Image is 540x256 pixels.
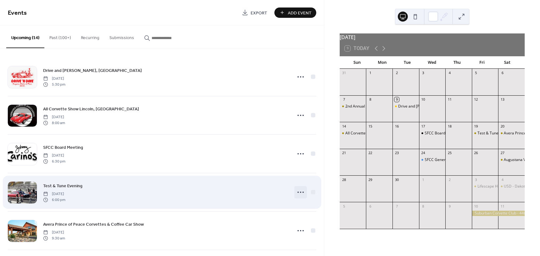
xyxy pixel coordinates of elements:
div: All Corvette Show Lincoln, NE [340,131,366,136]
a: Avera Prince of Peace Corvettes & Coffee Car Show [43,221,144,228]
div: 4 [500,177,505,182]
div: 16 [394,124,399,128]
div: 26 [474,151,478,155]
div: Lifescape Homecoming Parade [477,184,532,189]
div: 9 [447,204,452,208]
div: 6 [368,204,372,208]
div: Thu [445,56,470,69]
div: SFCC Board Meeting [419,131,446,136]
div: 10 [421,97,426,102]
a: SFCC Board Meeting [43,144,83,151]
div: 20 [500,124,505,128]
span: Events [8,7,27,19]
div: Sun [345,56,370,69]
a: Export [237,8,272,18]
button: Submissions [104,25,139,48]
div: 30 [394,177,399,182]
div: 7 [342,97,346,102]
span: 5:30 pm [43,82,65,87]
div: 13 [500,97,505,102]
div: 10 [474,204,478,208]
div: [DATE] [340,33,525,41]
span: Export [251,10,267,16]
div: USD - Dakota Days Parade [498,184,525,189]
div: 11 [447,97,452,102]
div: Wed [420,56,445,69]
div: 29 [368,177,372,182]
span: Add Event [288,10,312,16]
div: 15 [368,124,372,128]
div: 11 [500,204,505,208]
div: 19 [474,124,478,128]
div: 27 [500,151,505,155]
div: 25 [447,151,452,155]
div: Test & Tune Evening [472,131,498,136]
div: 5 [474,71,478,75]
button: Add Event [274,8,316,18]
div: Fri [470,56,495,69]
div: 4 [447,71,452,75]
div: Sat [495,56,520,69]
a: Test & Tune Evening [43,182,82,189]
span: All Corvette Show Lincoln, [GEOGRAPHIC_DATA] [43,106,139,113]
span: [DATE] [43,191,65,197]
div: 24 [421,151,426,155]
div: SFCC Board Meeting [425,131,461,136]
div: Test & Tune Evening [477,131,513,136]
div: 7 [394,204,399,208]
div: 5 [342,204,346,208]
div: SFCC General Meeting [425,157,464,163]
div: Suburban Corvette Club - 44th Annual Fall Color Run [472,211,525,216]
div: 8 [421,204,426,208]
div: 2 [447,177,452,182]
div: SFCC General Meeting [419,157,446,163]
div: Drive and [PERSON_NAME], [GEOGRAPHIC_DATA] [398,104,485,109]
span: [DATE] [43,114,65,120]
span: [DATE] [43,76,65,82]
div: All Corvette Show Lincoln, [GEOGRAPHIC_DATA] [345,131,429,136]
div: 9 [394,97,399,102]
button: Upcoming (14) [6,25,44,48]
div: 18 [447,124,452,128]
span: 8:00 am [43,120,65,126]
div: 17 [421,124,426,128]
div: 28 [342,177,346,182]
a: Drive and [PERSON_NAME], [GEOGRAPHIC_DATA] [43,67,142,74]
div: 6 [500,71,505,75]
div: Lifescape Homecoming Parade [472,184,498,189]
span: [DATE] [43,230,65,235]
div: 14 [342,124,346,128]
div: 2 [394,71,399,75]
div: Tue [395,56,420,69]
button: Past (100+) [44,25,76,48]
div: 22 [368,151,372,155]
div: Mon [370,56,395,69]
a: All Corvette Show Lincoln, [GEOGRAPHIC_DATA] [43,105,139,113]
span: 6:00 pm [43,197,65,203]
div: Augustana Vikings Day Parade [498,157,525,163]
span: Test & Tune Evening [43,183,82,189]
div: 12 [474,97,478,102]
div: 2nd Annual American Legion Breakfast and Car Show [345,104,438,109]
div: 31 [342,71,346,75]
div: 21 [342,151,346,155]
div: Avera Prince of Peace Corvettes & Coffee Car Show [498,131,525,136]
div: Drive and Dine - Mitchell, SD [392,104,419,109]
div: 23 [394,151,399,155]
div: 3 [421,71,426,75]
button: Recurring [76,25,104,48]
div: 1 [421,177,426,182]
div: 1 [368,71,372,75]
span: 6:30 pm [43,158,65,164]
span: [DATE] [43,153,65,158]
div: 2nd Annual American Legion Breakfast and Car Show [340,104,366,109]
div: 8 [368,97,372,102]
div: 3 [474,177,478,182]
span: 9:30 am [43,235,65,241]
